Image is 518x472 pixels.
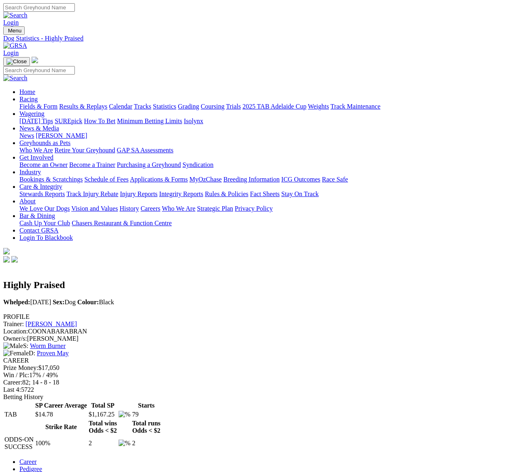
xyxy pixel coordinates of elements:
[3,328,28,335] span: Location:
[19,117,515,125] div: Wagering
[3,299,51,305] span: [DATE]
[19,205,515,212] div: About
[19,169,41,175] a: Industry
[197,205,233,212] a: Strategic Plan
[281,176,320,183] a: ICG Outcomes
[19,190,65,197] a: Stewards Reports
[250,190,280,197] a: Fact Sheets
[19,176,515,183] div: Industry
[19,147,515,154] div: Greyhounds as Pets
[77,299,99,305] b: Colour:
[32,57,38,63] img: logo-grsa-white.png
[19,103,57,110] a: Fields & Form
[19,183,62,190] a: Care & Integrity
[3,256,10,263] img: facebook.svg
[117,147,174,154] a: GAP SA Assessments
[3,248,10,254] img: logo-grsa-white.png
[19,132,515,139] div: News & Media
[178,103,199,110] a: Grading
[3,35,515,42] a: Dog Statistics - Highly Praised
[3,372,515,379] div: 17% / 49%
[35,410,87,419] td: $14.78
[19,147,53,154] a: Who We Are
[19,110,45,117] a: Wagering
[3,379,515,386] div: 82; 14 - 8 - 18
[3,364,515,372] div: $17,050
[130,176,188,183] a: Applications & Forms
[59,103,107,110] a: Results & Replays
[140,205,160,212] a: Careers
[331,103,380,110] a: Track Maintenance
[3,49,19,56] a: Login
[3,335,515,342] div: [PERSON_NAME]
[281,190,318,197] a: Stay On Track
[4,410,34,419] td: TAB
[3,3,75,12] input: Search
[117,117,182,124] a: Minimum Betting Limits
[117,161,181,168] a: Purchasing a Greyhound
[3,364,38,371] span: Prize Money:
[25,320,77,327] a: [PERSON_NAME]
[37,350,69,357] a: Proven May
[88,410,117,419] td: $1,167.25
[3,313,515,320] div: PROFILE
[3,42,27,49] img: GRSA
[19,198,36,205] a: About
[205,190,248,197] a: Rules & Policies
[88,402,117,410] th: Total SP
[35,419,87,435] th: Strike Rate
[19,117,53,124] a: [DATE] Tips
[19,96,38,103] a: Racing
[3,66,75,75] input: Search
[242,103,306,110] a: 2025 TAB Adelaide Cup
[19,220,515,227] div: Bar & Dining
[201,103,225,110] a: Coursing
[3,379,22,386] span: Career:
[3,280,515,290] h2: Highly Praised
[55,147,115,154] a: Retire Your Greyhound
[3,357,515,364] div: CAREER
[132,402,161,410] th: Starts
[19,88,35,95] a: Home
[3,12,28,19] img: Search
[322,176,348,183] a: Race Safe
[19,161,68,168] a: Become an Owner
[308,103,329,110] a: Weights
[53,299,64,305] b: Sex:
[19,190,515,198] div: Care & Integrity
[3,350,35,357] span: D:
[3,75,28,82] img: Search
[3,328,515,335] div: COONABARABRAN
[183,161,213,168] a: Syndication
[71,205,118,212] a: Vision and Values
[3,57,30,66] button: Toggle navigation
[153,103,176,110] a: Statistics
[19,220,70,226] a: Cash Up Your Club
[3,342,28,349] span: S:
[77,299,114,305] span: Black
[3,372,29,378] span: Win / Plc:
[119,411,130,418] img: %
[235,205,273,212] a: Privacy Policy
[3,386,515,393] div: 5722
[159,190,203,197] a: Integrity Reports
[120,190,157,197] a: Injury Reports
[3,350,29,357] img: Female
[3,386,21,393] span: Last 4:
[19,205,70,212] a: We Love Our Dogs
[19,103,515,110] div: Racing
[72,220,172,226] a: Chasers Restaurant & Function Centre
[19,227,58,234] a: Contact GRSA
[223,176,280,183] a: Breeding Information
[3,299,30,305] b: Whelped:
[19,161,515,169] div: Get Involved
[3,393,515,401] div: Betting History
[19,132,34,139] a: News
[84,117,116,124] a: How To Bet
[3,19,19,26] a: Login
[19,458,37,465] a: Career
[35,436,87,451] td: 100%
[19,234,73,241] a: Login To Blackbook
[66,190,118,197] a: Track Injury Rebate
